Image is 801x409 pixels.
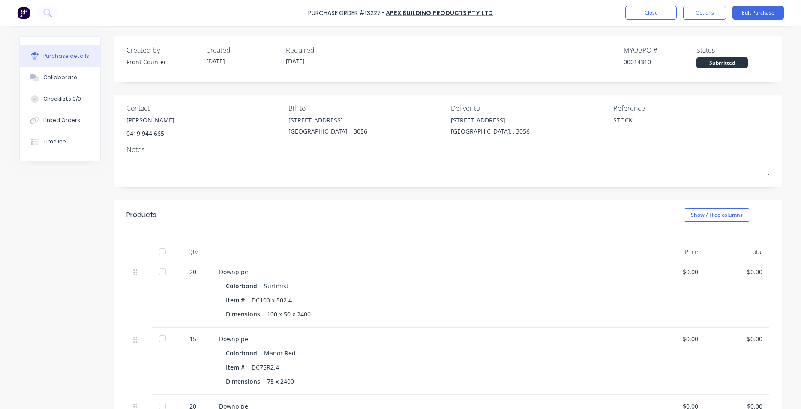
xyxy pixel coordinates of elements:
div: Dimensions [226,375,267,388]
button: Linked Orders [20,110,100,131]
div: Purchase details [43,52,89,60]
div: $0.00 [712,334,762,343]
div: Dimensions [226,308,267,320]
textarea: STOCK [613,116,720,135]
div: Created by [126,45,199,55]
div: Colorbond [226,280,261,292]
div: Item # [226,294,252,306]
div: Front Counter [126,57,199,66]
div: Required [286,45,359,55]
div: Downpipe [219,334,634,343]
button: Collaborate [20,67,100,88]
div: [PERSON_NAME] [126,116,174,125]
div: 75 x 2400 [267,375,294,388]
div: $0.00 [648,267,698,276]
div: Contact [126,103,282,113]
button: Checklists 0/0 [20,88,100,110]
div: DC75R2.4 [252,361,279,373]
div: $0.00 [648,334,698,343]
div: 15 [180,334,205,343]
div: Checklists 0/0 [43,95,81,103]
div: 20 [180,267,205,276]
div: $0.00 [712,267,762,276]
div: [STREET_ADDRESS] [451,116,530,125]
div: [STREET_ADDRESS] [288,116,367,125]
div: Created [206,45,279,55]
button: Show / Hide columns [684,208,750,222]
div: Price [641,243,705,260]
div: Collaborate [43,74,77,81]
div: Linked Orders [43,116,80,124]
button: Purchase details [20,45,100,67]
div: 0419 944 665 [126,129,174,138]
div: Bill to [288,103,444,113]
div: Submitted [696,57,748,68]
div: Manor Red [264,347,296,359]
div: Surfmist [264,280,288,292]
div: Deliver to [451,103,607,113]
div: [GEOGRAPHIC_DATA], , 3056 [451,127,530,136]
div: Notes [126,144,769,155]
button: Options [683,6,726,20]
div: Status [696,45,769,55]
div: Products [126,210,156,220]
div: DC100 x 502.4 [252,294,292,306]
div: Reference [613,103,769,113]
button: Edit Purchase [732,6,784,20]
div: Item # [226,361,252,373]
button: Close [625,6,677,20]
a: APEX BUILDING PRODUCTS PTY LTD [386,9,493,17]
div: 100 x 50 x 2400 [267,308,311,320]
div: Downpipe [219,267,634,276]
div: Purchase Order #13227 - [308,9,385,18]
div: Timeline [43,138,66,146]
div: [GEOGRAPHIC_DATA], , 3056 [288,127,367,136]
div: Qty [174,243,212,260]
img: Factory [17,6,30,19]
div: MYOB PO # [624,45,696,55]
div: Colorbond [226,347,261,359]
button: Timeline [20,131,100,152]
div: 00014310 [624,57,696,66]
div: Total [705,243,769,260]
